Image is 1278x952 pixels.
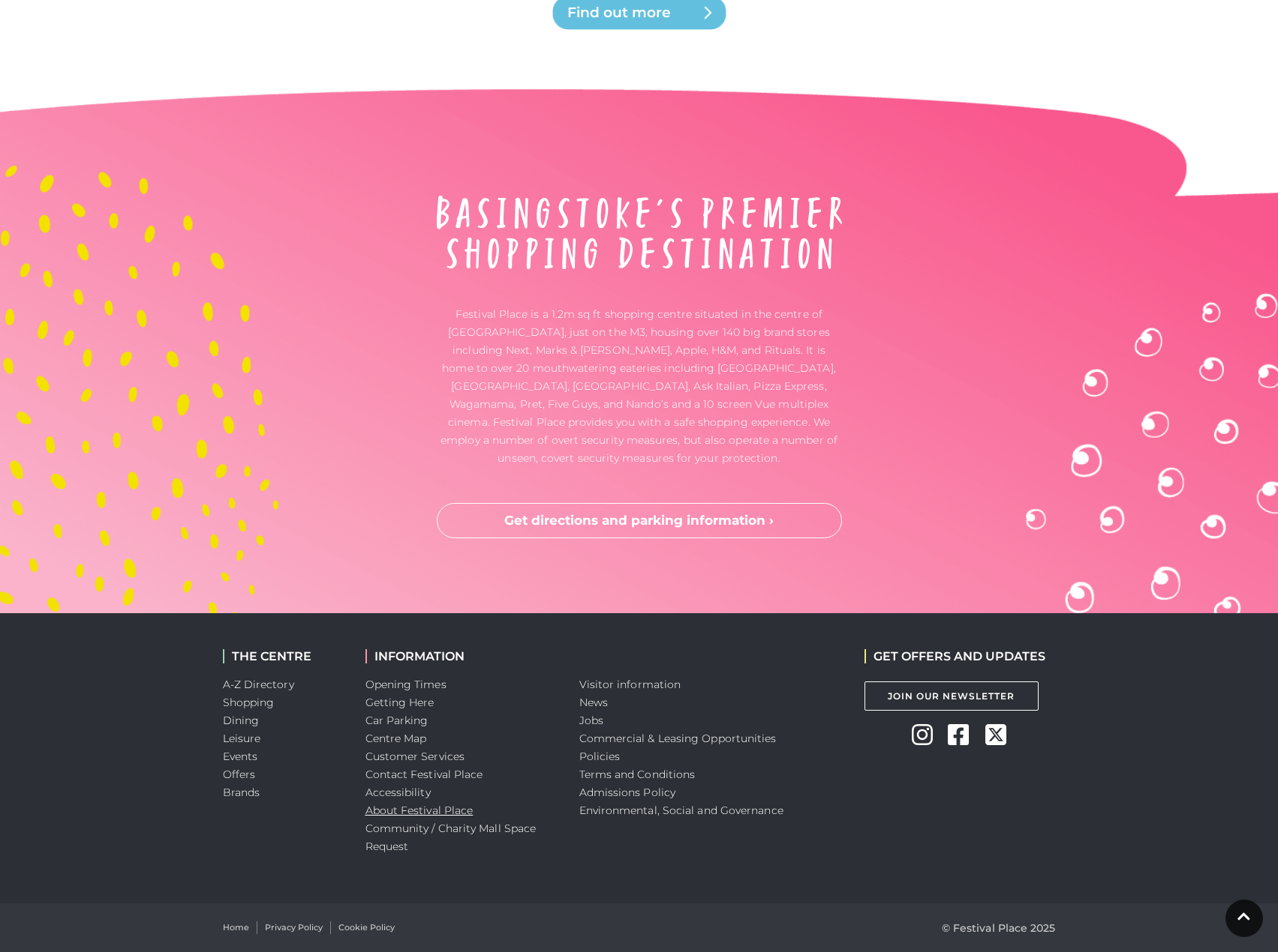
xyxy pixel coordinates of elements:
[223,786,260,799] a: Brands
[338,921,395,934] a: Cookie Policy
[223,750,258,763] a: Events
[365,804,474,817] a: About Festival Place
[365,732,427,745] a: Centre Map
[579,750,621,763] a: Policies
[942,919,1056,937] p: © Festival Place 2025
[437,305,842,467] p: Festival Place is a 1.2m sq ft shopping centre situated in the centre of [GEOGRAPHIC_DATA], just ...
[579,786,676,799] a: Admissions Policy
[579,804,783,817] a: Environmental, Social and Governance
[365,649,557,663] h2: INFORMATION
[265,921,323,934] a: Privacy Policy
[365,822,537,853] a: Community / Charity Mall Space Request
[865,649,1045,663] h2: GET OFFERS AND UPDATES
[365,678,447,691] a: Opening Times
[365,768,483,781] a: Contact Festival Place
[365,696,435,709] a: Getting Here
[365,714,429,727] a: Car Parking
[223,921,249,934] a: Home
[579,696,608,709] a: News
[579,714,603,727] a: Jobs
[437,196,842,269] img: About Festival Place
[365,750,465,763] a: Customer Services
[579,732,777,745] a: Commercial & Leasing Opportunities
[223,714,260,727] a: Dining
[223,768,256,781] a: Offers
[437,503,842,539] a: Get directions and parking information ›
[579,768,696,781] a: Terms and Conditions
[223,696,275,709] a: Shopping
[223,649,343,663] h2: THE CENTRE
[223,678,294,691] a: A-Z Directory
[365,786,431,799] a: Accessibility
[567,2,747,23] span: Find out more
[223,732,261,745] a: Leisure
[579,678,681,691] a: Visitor information
[865,681,1039,711] a: Join Our Newsletter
